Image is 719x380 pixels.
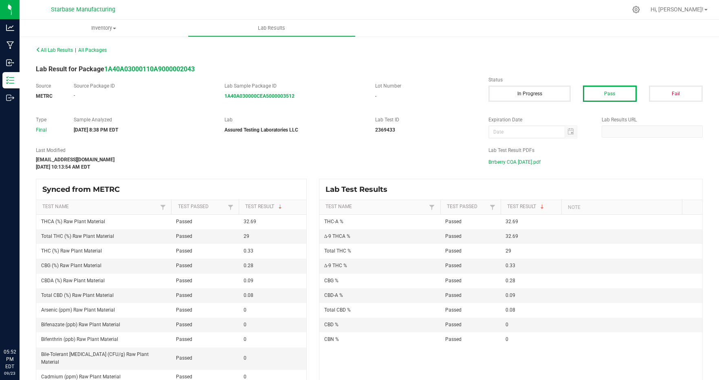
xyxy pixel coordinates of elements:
[176,248,192,254] span: Passed
[447,204,488,210] a: Test PassedSortable
[176,336,192,342] span: Passed
[176,374,192,380] span: Passed
[375,93,376,99] span: -
[158,202,168,212] a: Filter
[224,127,298,133] strong: Assured Testing Laboratories LLC
[539,204,545,210] span: Sortable
[488,76,703,83] label: Status
[6,24,14,32] inline-svg: Analytics
[244,307,246,313] span: 0
[226,202,235,212] a: Filter
[244,355,246,361] span: 0
[324,292,343,298] span: CBD-A %
[36,157,114,163] strong: [EMAIL_ADDRESS][DOMAIN_NAME]
[41,248,102,254] span: THC (%) Raw Plant Material
[324,219,343,224] span: THC-A %
[36,126,62,134] div: Final
[20,20,188,37] a: Inventory
[176,322,192,327] span: Passed
[445,233,462,239] span: Passed
[244,336,246,342] span: 0
[24,314,34,323] iframe: Resource center unread badge
[41,307,115,313] span: Arsenic (ppm) Raw Plant Material
[176,292,192,298] span: Passed
[324,336,339,342] span: CBN %
[427,202,437,212] a: Filter
[8,315,33,339] iframe: Resource center
[6,94,14,102] inline-svg: Outbound
[506,278,515,283] span: 0.28
[42,204,158,210] a: Test NameSortable
[41,322,120,327] span: Bifenazate (ppb) Raw Plant Material
[324,263,347,268] span: Δ-9 THC %
[6,76,14,84] inline-svg: Inventory
[445,336,462,342] span: Passed
[375,82,476,90] label: Lot Number
[6,41,14,49] inline-svg: Manufacturing
[506,307,515,313] span: 0.08
[224,93,295,99] a: 1A40A030000CEA5000003512
[506,336,508,342] span: 0
[506,248,511,254] span: 29
[104,65,195,73] a: 1A40A03000110A9000002043
[244,322,246,327] span: 0
[488,147,703,154] label: Lab Test Result PDFs
[20,24,188,32] span: Inventory
[506,219,518,224] span: 32.69
[41,351,149,365] span: Bile-Tolerant [MEDICAL_DATA] (CFU/g) Raw Plant Material
[75,47,76,53] span: |
[324,233,351,239] span: Δ-9 THCA %
[41,263,101,268] span: CBG (%) Raw Plant Material
[41,292,114,298] span: Total CBD (%) Raw Plant Material
[506,233,518,239] span: 32.69
[74,116,212,123] label: Sample Analyzed
[247,24,296,32] span: Lab Results
[583,86,637,102] button: Pass
[41,278,105,283] span: CBDA (%) Raw Plant Material
[78,47,107,53] span: All Packages
[244,219,256,224] span: 32.69
[244,233,249,239] span: 29
[41,374,121,380] span: Cadmium (ppm) Raw Plant Material
[41,336,118,342] span: Bifenthrin (ppb) Raw Plant Material
[176,263,192,268] span: Passed
[176,219,192,224] span: Passed
[244,248,253,254] span: 0.33
[488,116,589,123] label: Expiration Date
[506,322,508,327] span: 0
[631,6,641,13] div: Manage settings
[649,86,703,102] button: Fail
[74,82,212,90] label: Source Package ID
[506,292,515,298] span: 0.09
[375,116,476,123] label: Lab Test ID
[42,185,126,194] span: Synced from METRC
[445,307,462,313] span: Passed
[41,219,105,224] span: THCA (%) Raw Plant Material
[507,204,558,210] a: Test ResultSortable
[74,127,118,133] strong: [DATE] 8:38 PM EDT
[244,292,253,298] span: 0.08
[244,374,246,380] span: 0
[36,147,476,154] label: Last Modified
[224,82,363,90] label: Lab Sample Package ID
[445,292,462,298] span: Passed
[36,47,73,53] span: All Lab Results
[324,322,339,327] span: CBD %
[561,200,682,215] th: Note
[506,263,515,268] span: 0.33
[244,278,253,283] span: 0.09
[176,233,192,239] span: Passed
[36,65,195,73] span: Lab Result for Package
[6,59,14,67] inline-svg: Inbound
[188,20,356,37] a: Lab Results
[324,307,351,313] span: Total CBD %
[36,164,90,170] strong: [DATE] 10:13:54 AM EDT
[41,233,114,239] span: Total THC (%) Raw Plant Material
[176,307,192,313] span: Passed
[445,322,462,327] span: Passed
[4,348,16,370] p: 05:52 PM EDT
[277,204,284,210] span: Sortable
[325,204,427,210] a: Test NameSortable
